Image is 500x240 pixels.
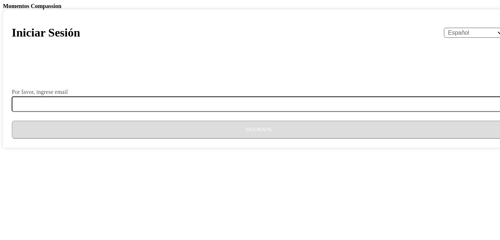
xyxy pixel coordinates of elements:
[12,89,68,95] label: Por favor, ingrese email
[12,26,80,39] h1: Iniciar Sesión
[3,3,61,9] b: Momentos Compassion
